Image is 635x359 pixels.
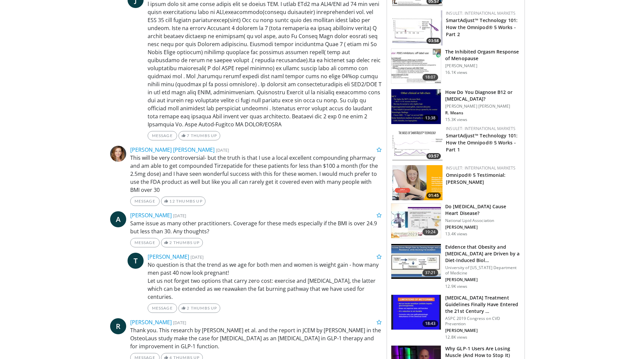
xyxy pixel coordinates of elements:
img: 0bfdbe78-0a99-479c-8700-0132d420b8cd.150x105_q85_crop-smart_upscale.jpg [391,204,441,238]
a: Message [148,131,177,140]
p: Thank you. This research by [PERSON_NAME] et al. and the report in JCEM by [PERSON_NAME] in the O... [130,326,382,350]
span: 2 [187,306,189,311]
a: Message [130,238,160,247]
h3: [MEDICAL_DATA] Treatment Guidelines Finally Have Entered the 21st Century … [445,294,521,315]
a: 18:43 [MEDICAL_DATA] Treatment Guidelines Finally Have Entered the 21st Century … ASPC 2019 Congr... [391,294,521,340]
a: 13:38 How Do You Diagnose B12 or [MEDICAL_DATA]? [PERSON_NAME] [PERSON_NAME] R. Means 15.3K views [391,89,521,124]
span: 12 [169,199,175,204]
p: [PERSON_NAME] [PERSON_NAME] [445,104,521,109]
img: Avatar [110,146,126,162]
a: 19:24 Do [MEDICAL_DATA] Cause Heart Disease? National Lipid Association [PERSON_NAME] 13.4K views [391,203,521,239]
a: SmartAdjust™ Technology 101: How the Omnipod® 5 Works - Part 2 [446,17,518,37]
img: 283c0f17-5e2d-42ba-a87c-168d447cdba4.150x105_q85_crop-smart_upscale.jpg [391,49,441,84]
p: R. Means [445,110,521,116]
img: faa546c3-dae0-4fdc-828d-2598c80de5b5.150x105_q85_crop-smart_upscale.jpg [392,10,443,45]
a: 03:57 [392,126,443,161]
span: 13:38 [422,115,439,121]
a: [PERSON_NAME] [130,319,172,326]
span: 37:21 [422,269,439,276]
span: 03:57 [426,153,441,159]
p: University of [US_STATE] Department of Medicine [445,265,521,276]
a: 2 Thumbs Up [161,238,203,247]
h3: How Do You Diagnose B12 or [MEDICAL_DATA]? [445,89,521,102]
span: 2 [169,240,172,245]
img: fec84dd2-dce1-41a3-89dc-ac66b83d5431.png.150x105_q85_crop-smart_upscale.png [392,126,443,161]
small: [DATE] [190,254,204,260]
span: 7 [187,133,189,138]
p: This will be very controversial- but the truth is that I use a local excellent compounding pharma... [130,154,382,194]
p: No question is that the trend as we age for both men and women is weight gain - how many men past... [148,261,382,301]
a: 01:45 [392,165,443,200]
a: [PERSON_NAME] [148,253,189,260]
p: [PERSON_NAME] [445,63,521,69]
span: 03:58 [426,38,441,44]
a: 2 Thumbs Up [178,304,220,313]
a: Message [130,197,160,206]
small: [DATE] [216,147,229,153]
a: SmartAdjust™ Technology 101: How the Omnipod® 5 Works - Part 1 [446,132,518,153]
small: [DATE] [173,213,186,219]
img: 99be4c4a-809e-4175-af56-ae500e5489d6.150x105_q85_crop-smart_upscale.jpg [391,295,441,330]
p: 15.3K views [445,117,467,122]
img: 172d2151-0bab-4046-8dbc-7c25e5ef1d9f.150x105_q85_crop-smart_upscale.jpg [391,89,441,124]
span: 01:45 [426,193,441,199]
p: 12.8K views [445,335,467,340]
h3: Do [MEDICAL_DATA] Cause Heart Disease? [445,203,521,217]
a: 37:21 Evidence that Obesity and [MEDICAL_DATA] are Driven by a Diet-Induced Biol… University of [... [391,244,521,289]
p: [PERSON_NAME] [445,225,521,230]
a: 03:58 [392,10,443,45]
img: 53591b2a-b107-489b-8d45-db59bb710304.150x105_q85_crop-smart_upscale.jpg [391,244,441,279]
p: [PERSON_NAME] [445,328,521,333]
a: Insulet: International Markets [446,126,515,131]
a: [PERSON_NAME] [130,212,172,219]
a: 7 Thumbs Up [178,131,220,140]
span: 18:43 [422,320,439,327]
span: 18:07 [422,74,439,81]
p: ASPC 2019 Congress on CVD Prevention [445,316,521,327]
p: 13.4K views [445,231,467,237]
a: Insulet: International Markets [446,165,515,171]
small: [DATE] [173,320,186,326]
a: T [128,253,144,269]
p: 12.9K views [445,284,467,289]
h3: Evidence that Obesity and [MEDICAL_DATA] are Driven by a Diet-Induced Biol… [445,244,521,264]
p: National Lipid Association [445,218,521,223]
p: 16.1K views [445,70,467,75]
a: A [110,211,126,227]
h3: The Inhibited Orgasm Response of Menopause [445,48,521,62]
h3: Why GLP-1 Users Are Losing Muscle (And How to Stop It) [445,345,521,359]
a: 18:07 The Inhibited Orgasm Response of Menopause [PERSON_NAME] 16.1K views [391,48,521,84]
a: Omnipod® 5 Testimonial: [PERSON_NAME] [446,172,505,185]
img: 6412a89f-84fb-4316-8812-202c7e632ae6.png.150x105_q85_crop-smart_upscale.png [392,165,443,200]
span: 19:24 [422,229,439,235]
a: Insulet: International Markets [446,10,515,16]
p: [PERSON_NAME] [445,277,521,282]
a: [PERSON_NAME] [PERSON_NAME] [130,146,215,153]
a: R [110,318,126,334]
p: Same issue as many other practitioners. Coverage for these meds especially if the BMI is over 24.... [130,219,382,235]
a: 12 Thumbs Up [161,197,206,206]
a: Message [148,304,177,313]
